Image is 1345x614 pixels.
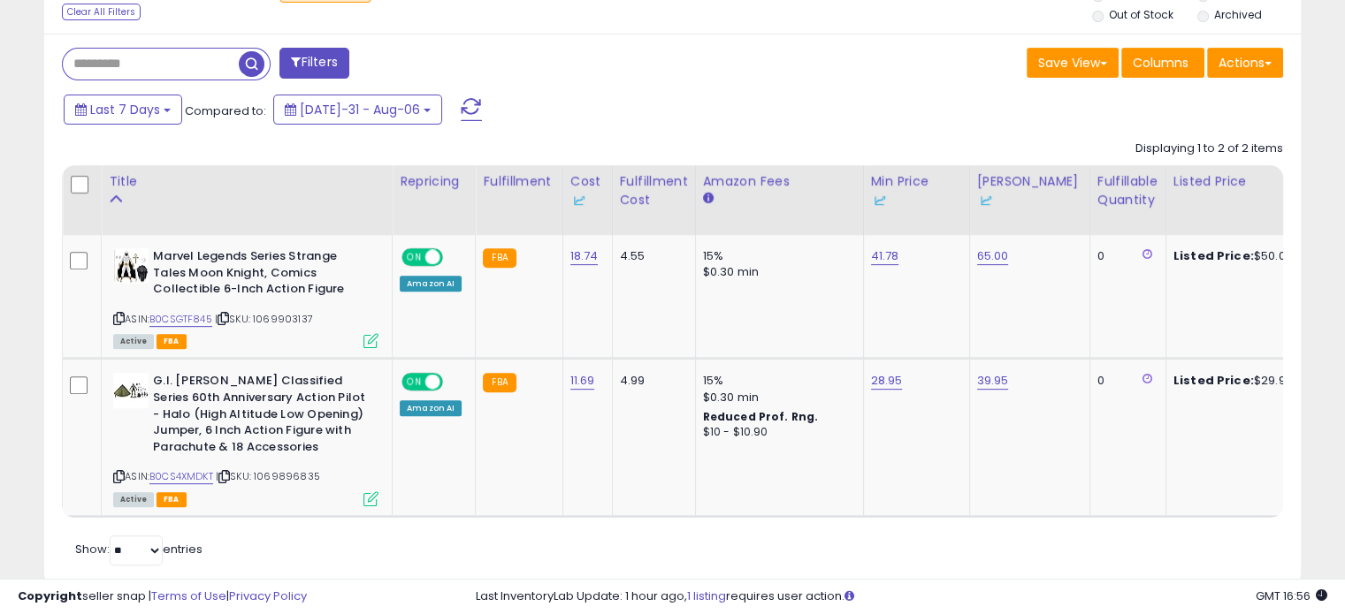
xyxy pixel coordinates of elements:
[703,248,850,264] div: 15%
[157,334,187,349] span: FBA
[620,373,682,389] div: 4.99
[977,372,1009,390] a: 39.95
[403,375,425,390] span: ON
[703,390,850,406] div: $0.30 min
[153,248,368,302] b: Marvel Legends Series Strange Tales Moon Knight, Comics Collectible 6-Inch Action Figure
[157,492,187,507] span: FBA
[977,172,1082,209] div: [PERSON_NAME]
[400,400,462,416] div: Amazon AI
[1173,247,1254,264] b: Listed Price:
[62,4,141,20] div: Clear All Filters
[871,172,962,209] div: Min Price
[871,247,899,265] a: 41.78
[476,588,1327,605] div: Last InventoryLab Update: 1 hour ago, requires user action.
[483,373,516,392] small: FBA
[113,373,149,408] img: 412buGbgYhL._SL40_.jpg
[400,172,468,191] div: Repricing
[149,312,212,327] a: B0CSGTF845
[1173,373,1320,389] div: $29.99
[151,587,226,604] a: Terms of Use
[403,250,425,265] span: ON
[1256,587,1327,604] span: 2025-08-14 16:56 GMT
[18,588,307,605] div: seller snap | |
[113,334,154,349] span: All listings currently available for purchase on Amazon
[570,247,599,265] a: 18.74
[1213,7,1261,22] label: Archived
[977,192,995,209] img: InventoryLab Logo
[483,172,554,191] div: Fulfillment
[153,373,368,459] b: G.I. [PERSON_NAME] Classified Series 60th Anniversary Action Pilot - Halo (High Altitude Low Open...
[703,264,850,280] div: $0.30 min
[1097,373,1152,389] div: 0
[703,191,714,207] small: Amazon Fees.
[113,248,378,346] div: ASIN:
[113,373,378,504] div: ASIN:
[570,192,588,209] img: InventoryLab Logo
[1173,372,1254,389] b: Listed Price:
[1109,7,1173,22] label: Out of Stock
[75,541,203,557] span: Show: entries
[1097,248,1152,264] div: 0
[977,247,1009,265] a: 65.00
[216,469,320,483] span: | SKU: 1069896835
[703,172,856,191] div: Amazon Fees
[273,95,442,125] button: [DATE]-31 - Aug-06
[109,172,385,191] div: Title
[18,587,82,604] strong: Copyright
[570,372,595,390] a: 11.69
[440,375,469,390] span: OFF
[570,191,605,209] div: Some or all of the values in this column are provided from Inventory Lab.
[279,48,348,79] button: Filters
[185,102,266,119] span: Compared to:
[1135,140,1283,157] div: Displaying 1 to 2 of 2 items
[440,250,469,265] span: OFF
[1173,172,1326,191] div: Listed Price
[400,276,462,292] div: Amazon AI
[229,587,307,604] a: Privacy Policy
[90,101,160,118] span: Last 7 Days
[703,425,850,440] div: $10 - $10.90
[1173,248,1320,264] div: $50.00
[687,587,726,604] a: 1 listing
[1097,172,1158,209] div: Fulfillable Quantity
[703,409,819,424] b: Reduced Prof. Rng.
[113,492,154,507] span: All listings currently available for purchase on Amazon
[977,191,1082,209] div: Some or all of the values in this column are provided from Inventory Lab.
[871,191,962,209] div: Some or all of the values in this column are provided from Inventory Lab.
[620,172,688,209] div: Fulfillment Cost
[570,172,605,209] div: Cost
[149,469,213,484] a: B0CS4XMDKT
[1027,48,1119,78] button: Save View
[1207,48,1283,78] button: Actions
[64,95,182,125] button: Last 7 Days
[483,248,516,268] small: FBA
[871,372,903,390] a: 28.95
[620,248,682,264] div: 4.55
[215,312,313,326] span: | SKU: 1069903137
[871,192,889,209] img: InventoryLab Logo
[703,373,850,389] div: 15%
[1133,54,1188,72] span: Columns
[1121,48,1204,78] button: Columns
[113,248,149,284] img: 41ePce3rPPL._SL40_.jpg
[300,101,420,118] span: [DATE]-31 - Aug-06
